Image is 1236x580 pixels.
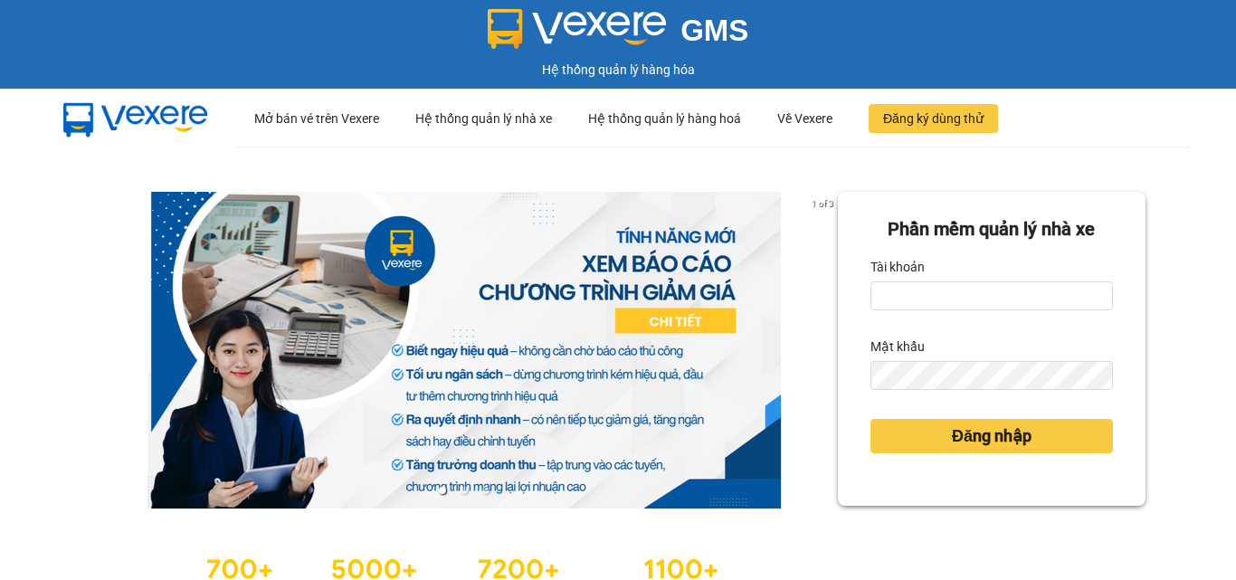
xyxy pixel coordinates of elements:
p: 1 of 3 [806,192,838,215]
span: GMS [680,14,748,47]
div: Hệ thống quản lý hàng hóa [5,60,1231,80]
a: GMS [488,27,749,42]
div: Hệ thống quản lý hàng hoá [588,90,741,147]
li: slide item 3 [482,487,490,494]
button: next slide / item [813,192,838,509]
span: Đăng nhập [952,423,1032,449]
div: Phần mềm quản lý nhà xe [870,215,1113,243]
input: Mật khẩu [870,361,1113,390]
div: Về Vexere [777,90,832,147]
li: slide item 2 [461,487,468,494]
div: Mở bán vé trên Vexere [254,90,379,147]
button: previous slide / item [90,192,116,509]
img: mbUUG5Q.png [45,89,226,148]
input: Tài khoản [870,281,1113,310]
label: Tài khoản [870,252,925,281]
img: logo 2 [488,9,667,49]
label: Mật khẩu [870,332,925,361]
div: Hệ thống quản lý nhà xe [415,90,552,147]
span: Đăng ký dùng thử [883,109,984,128]
li: slide item 1 [439,487,446,494]
button: Đăng ký dùng thử [869,104,998,133]
button: Đăng nhập [870,419,1113,453]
